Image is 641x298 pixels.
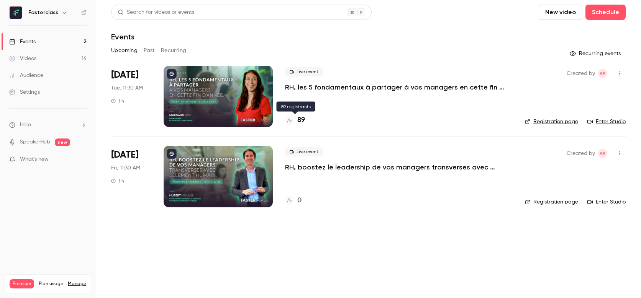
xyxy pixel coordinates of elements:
[87,48,93,54] img: tab_keywords_by_traffic_grey.svg
[285,83,513,92] a: RH, les 5 fondamentaux à partager à vos managers en cette fin d’année.
[525,198,578,206] a: Registration page
[161,44,187,57] button: Recurring
[77,156,87,163] iframe: Noticeable Trigger
[587,118,626,125] a: Enter Studio
[111,66,151,127] div: Oct 7 Tue, 11:30 AM (Europe/Paris)
[585,5,626,20] button: Schedule
[539,5,582,20] button: New video
[20,155,49,163] span: What's new
[566,47,626,60] button: Recurring events
[285,67,323,77] span: Live event
[525,118,578,125] a: Registration page
[12,12,18,18] img: logo_orange.svg
[111,98,124,104] div: 1 h
[39,281,63,287] span: Plan usage
[111,84,143,92] span: Tue, 11:30 AM
[567,149,595,158] span: Created by
[10,7,22,19] img: Fasterclass
[9,121,87,129] li: help-dropdown-opener
[285,147,323,156] span: Live event
[111,44,138,57] button: Upcoming
[111,69,138,81] span: [DATE]
[111,149,138,161] span: [DATE]
[9,72,43,79] div: Audience
[9,88,40,96] div: Settings
[12,20,18,26] img: website_grey.svg
[28,9,58,16] h6: Fasterclass
[567,69,595,78] span: Created by
[111,178,124,184] div: 1 h
[39,49,59,54] div: Domaine
[587,198,626,206] a: Enter Studio
[20,20,87,26] div: Domaine: [DOMAIN_NAME]
[598,69,607,78] span: Amory Panné
[285,115,305,125] a: 89
[598,149,607,158] span: Amory Panné
[20,121,31,129] span: Help
[95,49,117,54] div: Mots-clés
[111,164,140,172] span: Fri, 11:30 AM
[10,279,34,288] span: Premium
[21,12,38,18] div: v 4.0.25
[285,195,302,206] a: 0
[9,55,36,62] div: Videos
[68,281,86,287] a: Manage
[9,38,36,46] div: Events
[297,195,302,206] h4: 0
[31,48,37,54] img: tab_domain_overview_orange.svg
[20,138,50,146] a: SpeakerHub
[55,138,70,146] span: new
[111,146,151,207] div: Oct 17 Fri, 11:30 AM (Europe/Paris)
[144,44,155,57] button: Past
[118,8,194,16] div: Search for videos or events
[297,115,305,125] h4: 89
[600,149,606,158] span: AP
[111,32,134,41] h1: Events
[600,69,606,78] span: AP
[285,163,513,172] a: RH, boostez le leadership de vos managers transverses avec l’Élement Humain.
